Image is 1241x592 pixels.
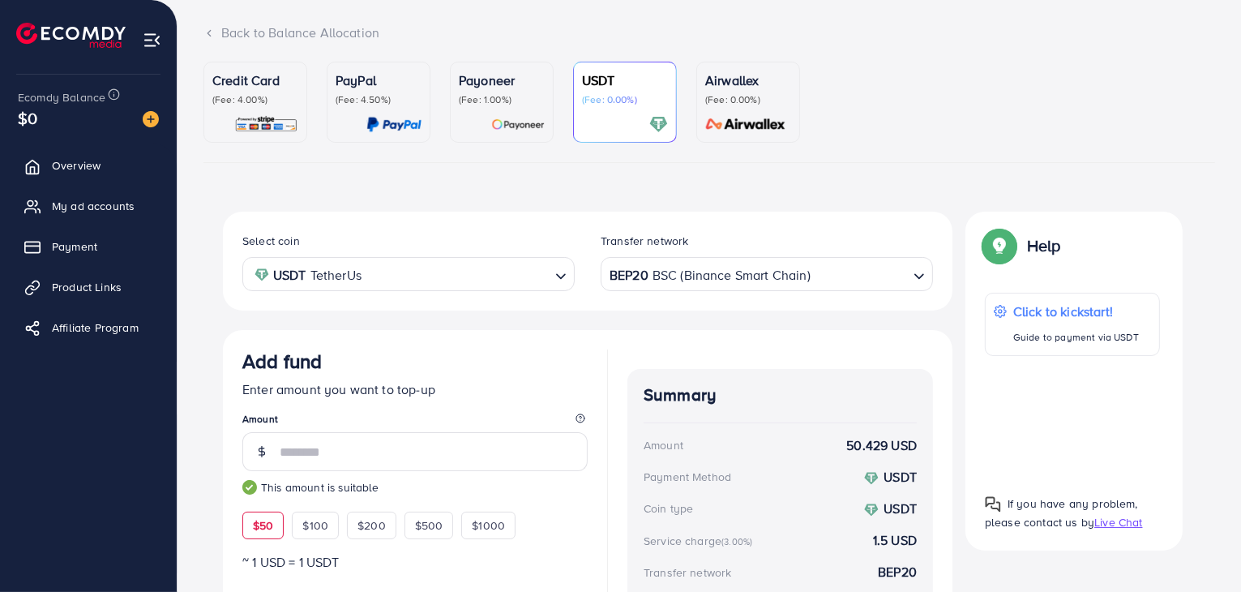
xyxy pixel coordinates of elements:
div: Search for option [601,257,933,290]
p: Credit Card [212,71,298,90]
p: USDT [582,71,668,90]
p: Payoneer [459,71,545,90]
div: Search for option [242,257,575,290]
legend: Amount [242,412,588,432]
p: Guide to payment via USDT [1013,328,1139,347]
span: $1000 [472,517,505,534]
p: Help [1027,236,1061,255]
p: (Fee: 0.00%) [705,93,791,106]
span: Overview [52,157,101,174]
h4: Summary [644,385,917,405]
a: Affiliate Program [12,311,165,344]
p: ~ 1 USD = 1 USDT [242,552,588,572]
label: Transfer network [601,233,689,249]
a: My ad accounts [12,190,165,222]
a: Payment [12,230,165,263]
img: guide [242,480,257,495]
div: Coin type [644,500,693,517]
a: Product Links [12,271,165,303]
strong: 50.429 USD [846,436,917,455]
small: (3.00%) [721,535,752,548]
input: Search for option [366,262,549,287]
span: Ecomdy Balance [18,89,105,105]
p: (Fee: 0.00%) [582,93,668,106]
img: menu [143,31,161,49]
img: coin [255,268,269,282]
input: Search for option [812,262,907,287]
div: Transfer network [644,564,732,581]
img: coin [864,471,879,486]
span: If you have any problem, please contact us by [985,495,1138,530]
img: logo [16,23,126,48]
span: $50 [253,517,273,534]
span: Payment [52,238,97,255]
span: $200 [357,517,386,534]
div: Back to Balance Allocation [203,24,1215,42]
img: card [700,115,791,134]
strong: BEP20 [610,264,648,287]
strong: USDT [884,500,917,517]
h3: Add fund [242,350,322,373]
span: TetherUs [310,264,362,287]
span: BSC (Binance Smart Chain) [653,264,811,287]
span: Product Links [52,279,122,295]
div: Service charge [644,533,757,549]
span: $100 [302,517,328,534]
span: $0 [18,106,37,130]
img: coin [864,503,879,517]
p: Enter amount you want to top-up [242,380,588,399]
strong: USDT [884,468,917,486]
img: image [143,111,159,127]
p: PayPal [336,71,422,90]
img: Popup guide [985,231,1014,260]
img: card [491,115,545,134]
img: Popup guide [985,496,1001,513]
p: Airwallex [705,71,791,90]
strong: USDT [273,264,306,287]
p: (Fee: 4.50%) [336,93,422,106]
span: Affiliate Program [52,320,139,336]
p: (Fee: 4.00%) [212,93,298,106]
label: Select coin [242,233,300,249]
a: Overview [12,149,165,182]
div: Amount [644,437,683,453]
p: Click to kickstart! [1013,302,1139,321]
iframe: Chat [1172,519,1229,580]
small: This amount is suitable [242,479,588,495]
strong: 1.5 USD [873,531,917,550]
strong: BEP20 [878,563,917,581]
span: My ad accounts [52,198,135,214]
img: card [366,115,422,134]
img: card [234,115,298,134]
span: $500 [415,517,443,534]
p: (Fee: 1.00%) [459,93,545,106]
span: Live Chat [1094,514,1142,530]
img: card [649,115,668,134]
div: Payment Method [644,469,731,485]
